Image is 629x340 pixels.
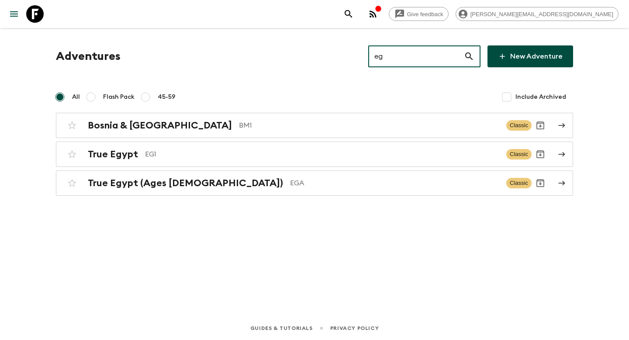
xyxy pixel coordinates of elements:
input: e.g. AR1, Argentina [368,44,464,69]
span: 45-59 [158,93,176,101]
span: [PERSON_NAME][EMAIL_ADDRESS][DOMAIN_NAME] [466,11,618,17]
span: Include Archived [515,93,566,101]
span: Classic [506,149,532,160]
h2: True Egypt (Ages [DEMOGRAPHIC_DATA]) [88,177,283,189]
span: Give feedback [402,11,448,17]
a: New Adventure [487,45,573,67]
span: Classic [506,120,532,131]
h1: Adventures [56,48,121,65]
span: Flash Pack [103,93,135,101]
a: Guides & Tutorials [250,323,313,333]
a: Bosnia & [GEOGRAPHIC_DATA]BM1ClassicArchive [56,113,573,138]
span: Classic [506,178,532,188]
button: Archive [532,117,549,134]
a: Give feedback [389,7,449,21]
h2: Bosnia & [GEOGRAPHIC_DATA] [88,120,232,131]
button: Archive [532,174,549,192]
p: BM1 [239,120,499,131]
h2: True Egypt [88,149,138,160]
a: True EgyptEG1ClassicArchive [56,142,573,167]
button: Archive [532,146,549,163]
a: Privacy Policy [330,323,379,333]
p: EGA [290,178,499,188]
span: All [72,93,80,101]
button: menu [5,5,23,23]
button: search adventures [340,5,357,23]
p: EG1 [145,149,499,160]
a: True Egypt (Ages [DEMOGRAPHIC_DATA])EGAClassicArchive [56,170,573,196]
div: [PERSON_NAME][EMAIL_ADDRESS][DOMAIN_NAME] [456,7,619,21]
